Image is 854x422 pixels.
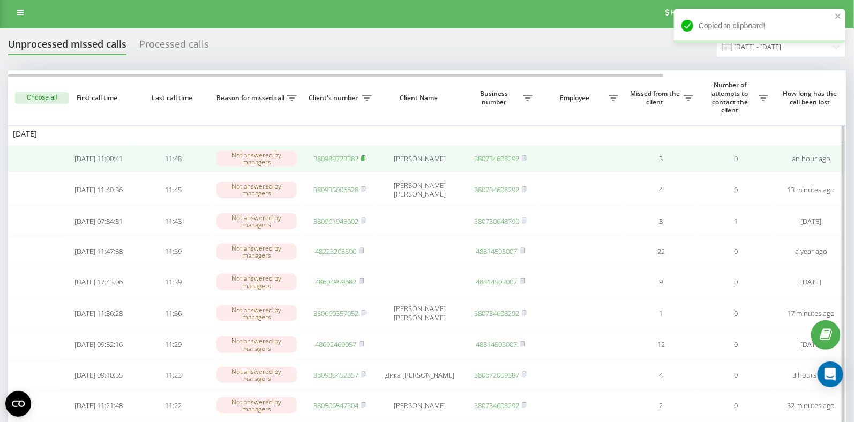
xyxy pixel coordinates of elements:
[774,207,849,236] td: [DATE]
[61,361,136,389] td: [DATE] 09:10:55
[774,175,849,205] td: 13 minutes ago
[377,361,463,389] td: Дика [PERSON_NAME]
[216,305,297,321] div: Not answered by managers
[316,340,357,349] a: 48692469057
[308,94,362,102] span: Client's number
[474,216,519,226] a: 380730648790
[629,89,684,106] span: Missed from the client
[377,145,463,173] td: [PERSON_NAME]
[818,361,843,387] div: Open Intercom Messenger
[699,268,774,296] td: 0
[377,391,463,420] td: [PERSON_NAME]
[61,175,136,205] td: [DATE] 11:40:36
[674,9,845,43] div: Copied to clipboard!
[699,330,774,359] td: 0
[474,308,519,318] a: 380734608292
[774,268,849,296] td: [DATE]
[474,401,519,410] a: 380734608292
[316,277,357,287] a: 48604959682
[61,391,136,420] td: [DATE] 11:21:48
[699,298,774,328] td: 0
[774,330,849,359] td: [DATE]
[624,268,699,296] td: 9
[468,89,523,106] span: Business number
[474,185,519,194] a: 380734608292
[782,89,840,106] span: How long has the call been lost
[313,185,358,194] a: 380935006628
[699,175,774,205] td: 0
[15,92,69,104] button: Choose all
[774,391,849,420] td: 32 minutes ago
[624,237,699,266] td: 22
[313,154,358,163] a: 380989723382
[61,330,136,359] td: [DATE] 09:52:16
[5,391,31,417] button: Open CMP widget
[216,150,297,167] div: Not answered by managers
[624,330,699,359] td: 12
[139,39,209,55] div: Processed calls
[624,207,699,236] td: 3
[699,361,774,389] td: 0
[624,145,699,173] td: 3
[145,94,203,102] span: Last call time
[61,268,136,296] td: [DATE] 17:43:06
[313,401,358,410] a: 380506547304
[136,391,211,420] td: 11:22
[61,237,136,266] td: [DATE] 11:47:58
[476,246,518,256] a: 48814503007
[61,145,136,173] td: [DATE] 11:00:41
[386,94,454,102] span: Client Name
[774,237,849,266] td: a year ago
[61,298,136,328] td: [DATE] 11:36:28
[476,277,518,287] a: 48814503007
[699,145,774,173] td: 0
[313,216,358,226] a: 380961945602
[8,39,126,55] div: Unprocessed missed calls
[699,207,774,236] td: 1
[61,207,136,236] td: [DATE] 07:34:31
[624,298,699,328] td: 1
[774,361,849,389] td: 3 hours ago
[216,94,287,102] span: Reason for missed call
[136,330,211,359] td: 11:29
[814,8,840,17] span: Log Out
[835,12,842,22] button: close
[136,145,211,173] td: 11:48
[774,145,849,173] td: an hour ago
[377,298,463,328] td: [PERSON_NAME] [PERSON_NAME]
[699,237,774,266] td: 0
[313,370,358,380] a: 380935452357
[216,182,297,198] div: Not answered by managers
[746,8,796,17] span: Profile settings
[136,237,211,266] td: 11:39
[704,81,759,114] span: Number of attempts to contact the client
[671,8,728,17] span: Referral program
[474,370,519,380] a: 380672009387
[216,367,297,383] div: Not answered by managers
[377,175,463,205] td: [PERSON_NAME] [PERSON_NAME]
[136,207,211,236] td: 11:43
[136,268,211,296] td: 11:39
[136,361,211,389] td: 11:23
[476,340,518,349] a: 48814503007
[774,298,849,328] td: 17 minutes ago
[216,274,297,290] div: Not answered by managers
[136,175,211,205] td: 11:45
[216,336,297,352] div: Not answered by managers
[543,94,609,102] span: Employee
[136,298,211,328] td: 11:36
[474,154,519,163] a: 380734608292
[216,397,297,413] div: Not answered by managers
[216,244,297,260] div: Not answered by managers
[624,391,699,420] td: 2
[313,308,358,318] a: 380660357052
[216,213,297,229] div: Not answered by managers
[316,246,357,256] a: 48223205300
[624,361,699,389] td: 4
[624,175,699,205] td: 4
[70,94,128,102] span: First call time
[699,391,774,420] td: 0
